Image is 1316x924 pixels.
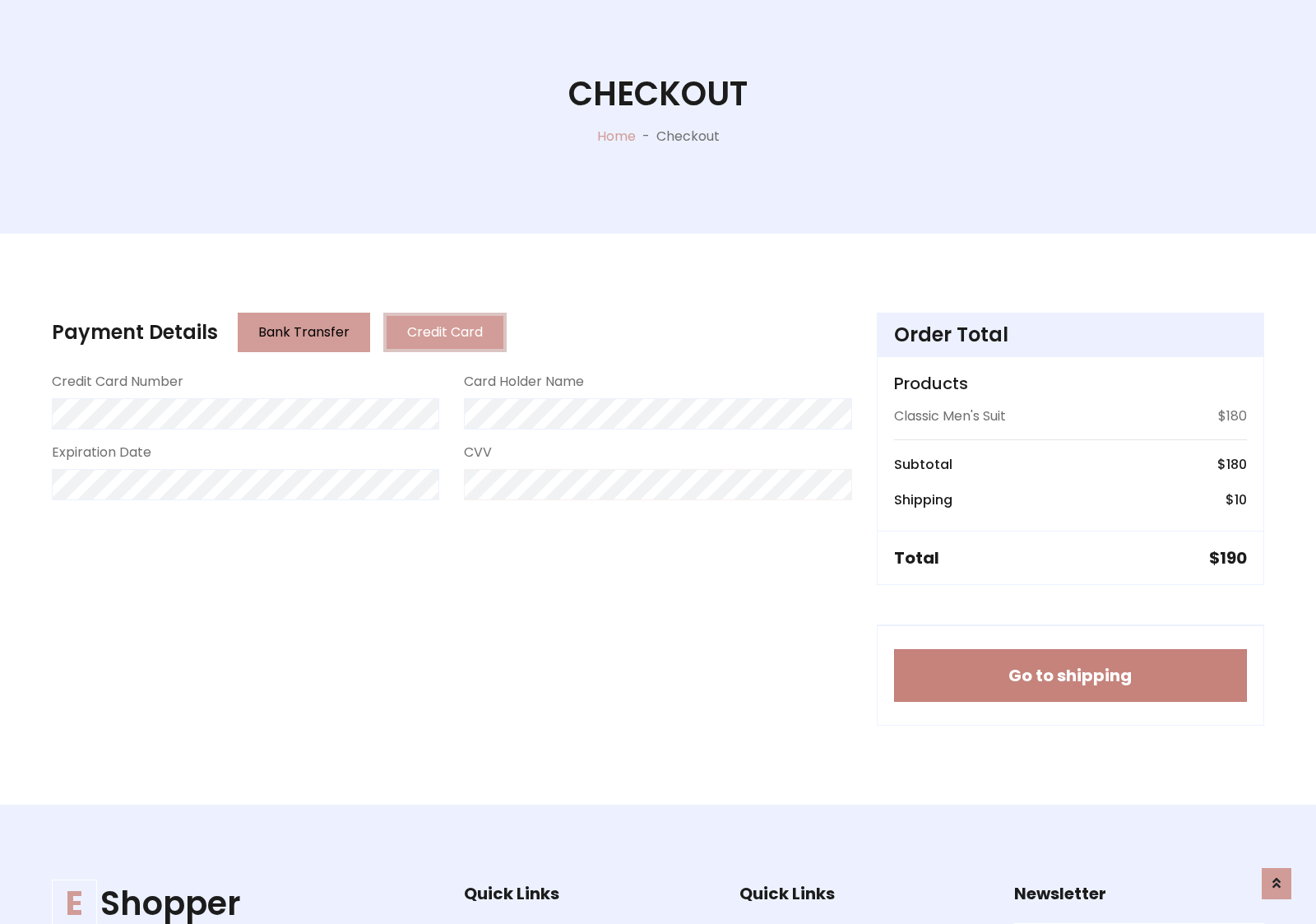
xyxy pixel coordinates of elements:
[894,649,1247,702] button: Go to shipping
[894,406,1006,426] p: Classic Men's Suit
[52,884,412,923] a: EShopper
[1235,490,1247,509] span: 10
[52,321,218,345] h4: Payment Details
[1209,548,1247,568] h5: $
[656,127,720,146] p: Checkout
[894,457,952,472] h6: Subtotal
[464,372,584,392] label: Card Holder Name
[1220,546,1247,569] span: 190
[894,492,952,508] h6: Shipping
[1226,455,1247,474] span: 180
[597,127,636,146] a: Home
[383,313,507,352] button: Credit Card
[894,548,939,568] h5: Total
[568,74,748,114] h1: Checkout
[739,884,989,903] h5: Quick Links
[464,443,492,462] label: CVV
[52,884,412,923] h1: Shopper
[894,374,1247,393] h5: Products
[1014,884,1264,903] h5: Newsletter
[52,372,183,392] label: Credit Card Number
[1218,406,1247,426] p: $180
[636,127,656,146] p: -
[464,884,714,903] h5: Quick Links
[238,313,370,352] button: Bank Transfer
[1217,457,1247,472] h6: $
[894,323,1247,347] h4: Order Total
[52,443,151,462] label: Expiration Date
[1226,492,1247,508] h6: $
